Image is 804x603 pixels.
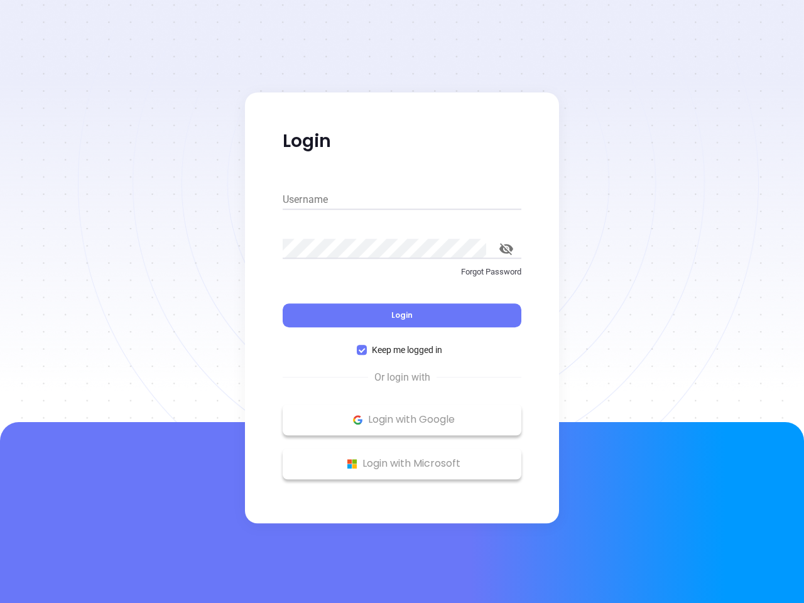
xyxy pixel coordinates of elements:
a: Forgot Password [283,266,521,288]
p: Login with Google [289,410,515,429]
img: Microsoft Logo [344,456,360,472]
button: Microsoft Logo Login with Microsoft [283,448,521,479]
button: Login [283,303,521,327]
span: Keep me logged in [367,343,447,357]
p: Login with Microsoft [289,454,515,473]
span: Login [391,310,413,320]
p: Forgot Password [283,266,521,278]
button: toggle password visibility [491,234,521,264]
p: Login [283,130,521,153]
img: Google Logo [350,412,366,428]
button: Google Logo Login with Google [283,404,521,435]
span: Or login with [368,370,437,385]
